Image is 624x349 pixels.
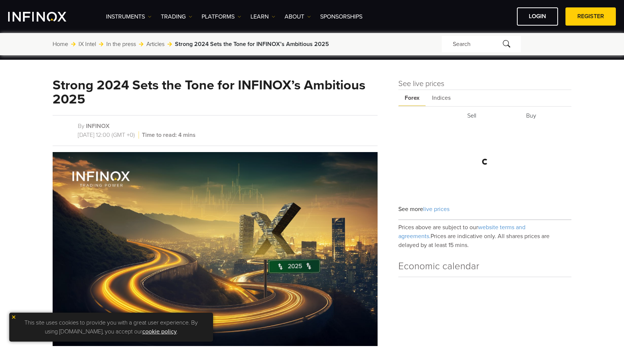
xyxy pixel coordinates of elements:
span: Indices [426,90,457,106]
h4: See live prices [398,78,571,89]
a: Articles [146,40,165,49]
a: Instruments [106,12,152,21]
a: cookie policy [142,328,177,335]
span: live prices [423,205,449,213]
span: Forex [398,90,426,106]
span: [DATE] 12:00 (GMT +0) [78,131,139,139]
h4: Economic calendar [398,259,571,276]
a: SPONSORSHIPS [320,12,362,21]
a: ABOUT [285,12,311,21]
a: LOGIN [517,7,558,26]
a: In the press [106,40,136,49]
h1: Strong 2024 Sets the Tone for INFINOX’s Ambitious 2025 [53,78,378,106]
span: Strong 2024 Sets the Tone for INFINOX’s Ambitious 2025 [175,40,329,49]
img: arrow-right [139,42,143,46]
img: arrow-right [167,42,172,46]
img: arrow-right [71,42,76,46]
th: Sell [458,108,517,124]
a: IX Intel [79,40,96,49]
th: Buy [517,108,571,124]
img: yellow close icon [11,315,16,320]
a: TRADING [161,12,192,21]
a: PLATFORMS [202,12,241,21]
div: Search [442,36,521,52]
p: This site uses cookies to provide you with a great user experience. By using [DOMAIN_NAME], you a... [13,316,209,338]
a: REGISTER [565,7,616,26]
p: Prices above are subject to our Prices are indicative only. All shares prices are delayed by at l... [398,220,571,250]
a: Home [53,40,68,49]
span: website terms and agreements. [398,224,525,240]
div: See more [398,199,571,220]
a: INFINOX Logo [8,12,84,22]
a: INFINOX [86,122,110,130]
span: Time to read: 4 mins [140,131,196,139]
a: Learn [250,12,275,21]
img: arrow-right [99,42,103,46]
span: By [78,122,84,130]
